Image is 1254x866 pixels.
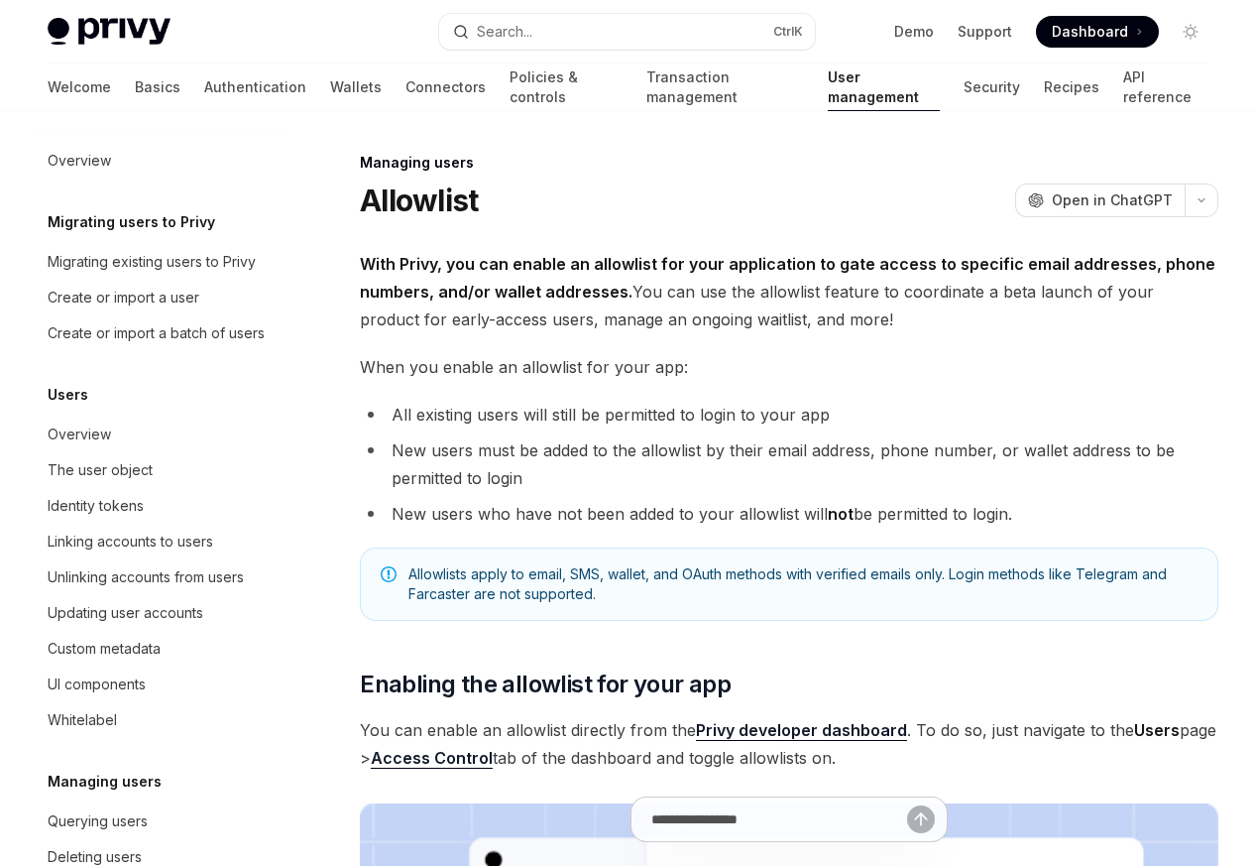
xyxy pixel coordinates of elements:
[696,720,907,741] a: Privy developer dashboard
[32,315,285,351] a: Create or import a batch of users
[360,353,1218,381] span: When you enable an allowlist for your app:
[958,22,1012,42] a: Support
[439,14,815,50] button: Open search
[48,210,215,234] h5: Migrating users to Privy
[773,24,803,40] span: Ctrl K
[32,244,285,280] a: Migrating existing users to Privy
[1015,184,1185,217] button: Open in ChatGPT
[1052,22,1128,42] span: Dashboard
[204,63,306,111] a: Authentication
[48,18,171,46] img: light logo
[32,488,285,524] a: Identity tokens
[32,452,285,488] a: The user object
[381,566,397,582] svg: Note
[828,63,941,111] a: User management
[48,286,199,309] div: Create or import a user
[48,63,111,111] a: Welcome
[828,504,854,524] strong: not
[32,595,285,631] a: Updating user accounts
[1123,63,1206,111] a: API reference
[894,22,934,42] a: Demo
[48,383,88,407] h5: Users
[907,805,935,833] button: Send message
[32,417,285,452] a: Overview
[32,280,285,315] a: Create or import a user
[48,494,144,518] div: Identity tokens
[360,401,1218,429] li: All existing users will still be permitted to login to your app
[48,423,111,446] div: Overview
[48,770,162,794] h5: Managing users
[135,63,180,111] a: Basics
[48,321,265,345] div: Create or import a batch of users
[1044,63,1099,111] a: Recipes
[360,716,1218,772] span: You can enable an allowlist directly from the . To do so, just navigate to the page > tab of the ...
[964,63,1020,111] a: Security
[48,809,148,833] div: Querying users
[32,559,285,595] a: Unlinking accounts from users
[646,63,803,111] a: Transaction management
[408,564,1197,604] span: Allowlists apply to email, SMS, wallet, and OAuth methods with verified emails only. Login method...
[360,500,1218,528] li: New users who have not been added to your allowlist will be permitted to login.
[360,254,1215,302] strong: With Privy, you can enable an allowlist for your application to gate access to specific email add...
[510,63,623,111] a: Policies & controls
[360,183,478,218] h1: Allowlist
[405,63,486,111] a: Connectors
[48,458,153,482] div: The user object
[360,153,1218,173] div: Managing users
[32,143,285,179] a: Overview
[477,20,532,44] div: Search...
[371,748,493,769] a: Access Control
[48,149,111,173] div: Overview
[360,669,731,700] span: Enabling the allowlist for your app
[48,708,117,732] div: Whitelabel
[1036,16,1159,48] a: Dashboard
[1175,16,1206,48] button: Toggle dark mode
[360,250,1218,333] span: You can use the allowlist feature to coordinate a beta launch of your product for early-access us...
[48,530,213,554] div: Linking accounts to users
[48,250,256,274] div: Migrating existing users to Privy
[360,436,1218,492] li: New users must be added to the allowlist by their email address, phone number, or wallet address ...
[330,63,382,111] a: Wallets
[32,804,285,839] a: Querying users
[48,565,244,589] div: Unlinking accounts from users
[48,673,146,696] div: UI components
[32,702,285,738] a: Whitelabel
[32,524,285,559] a: Linking accounts to users
[32,631,285,667] a: Custom metadata
[1052,190,1173,210] span: Open in ChatGPT
[651,798,907,841] input: Ask a question...
[1134,720,1180,740] strong: Users
[48,601,203,625] div: Updating user accounts
[48,637,161,661] div: Custom metadata
[32,667,285,702] a: UI components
